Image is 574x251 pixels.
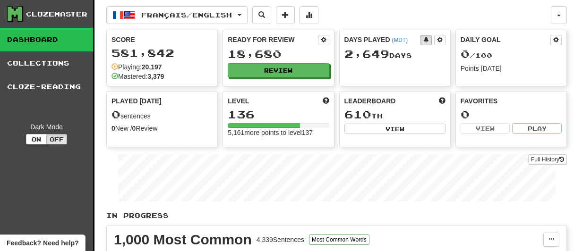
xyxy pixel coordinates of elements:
[111,108,120,121] span: 0
[461,64,562,73] div: Points [DATE]
[228,109,329,120] div: 136
[111,109,213,121] div: sentences
[344,48,445,60] div: Day s
[46,134,67,144] button: Off
[132,125,136,132] strong: 0
[461,35,550,45] div: Daily Goal
[344,109,445,121] div: th
[512,123,562,134] button: Play
[461,109,562,120] div: 0
[111,96,162,106] span: Played [DATE]
[111,35,213,44] div: Score
[26,9,87,19] div: Clozemaster
[111,62,162,72] div: Playing:
[392,37,408,43] a: (MDT)
[344,124,445,134] button: View
[147,73,164,80] strong: 3,379
[439,96,445,106] span: This week in points, UTC
[228,35,317,44] div: Ready for Review
[323,96,329,106] span: Score more points to level up
[114,233,252,247] div: 1,000 Most Common
[344,108,371,121] span: 610
[528,154,567,165] a: Full History
[257,235,304,244] div: 4,339 Sentences
[26,134,47,144] button: On
[228,96,249,106] span: Level
[344,35,420,44] div: Days Played
[142,63,162,71] strong: 20,197
[252,6,271,24] button: Search sentences
[228,128,329,137] div: 5,161 more points to level 137
[461,47,470,60] span: 0
[141,11,232,19] span: Français / English
[106,6,248,24] button: Français/English
[228,63,329,77] button: Review
[106,211,567,220] p: In Progress
[461,51,492,59] span: / 100
[111,125,115,132] strong: 0
[111,124,213,133] div: New / Review
[111,47,213,59] div: 581,842
[111,72,164,81] div: Mastered:
[461,123,510,134] button: View
[276,6,295,24] button: Add sentence to collection
[7,238,78,248] span: Open feedback widget
[309,234,369,245] button: Most Common Words
[7,122,86,132] div: Dark Mode
[461,96,562,106] div: Favorites
[228,48,329,60] div: 18,680
[344,96,396,106] span: Leaderboard
[344,47,389,60] span: 2,649
[300,6,318,24] button: More stats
